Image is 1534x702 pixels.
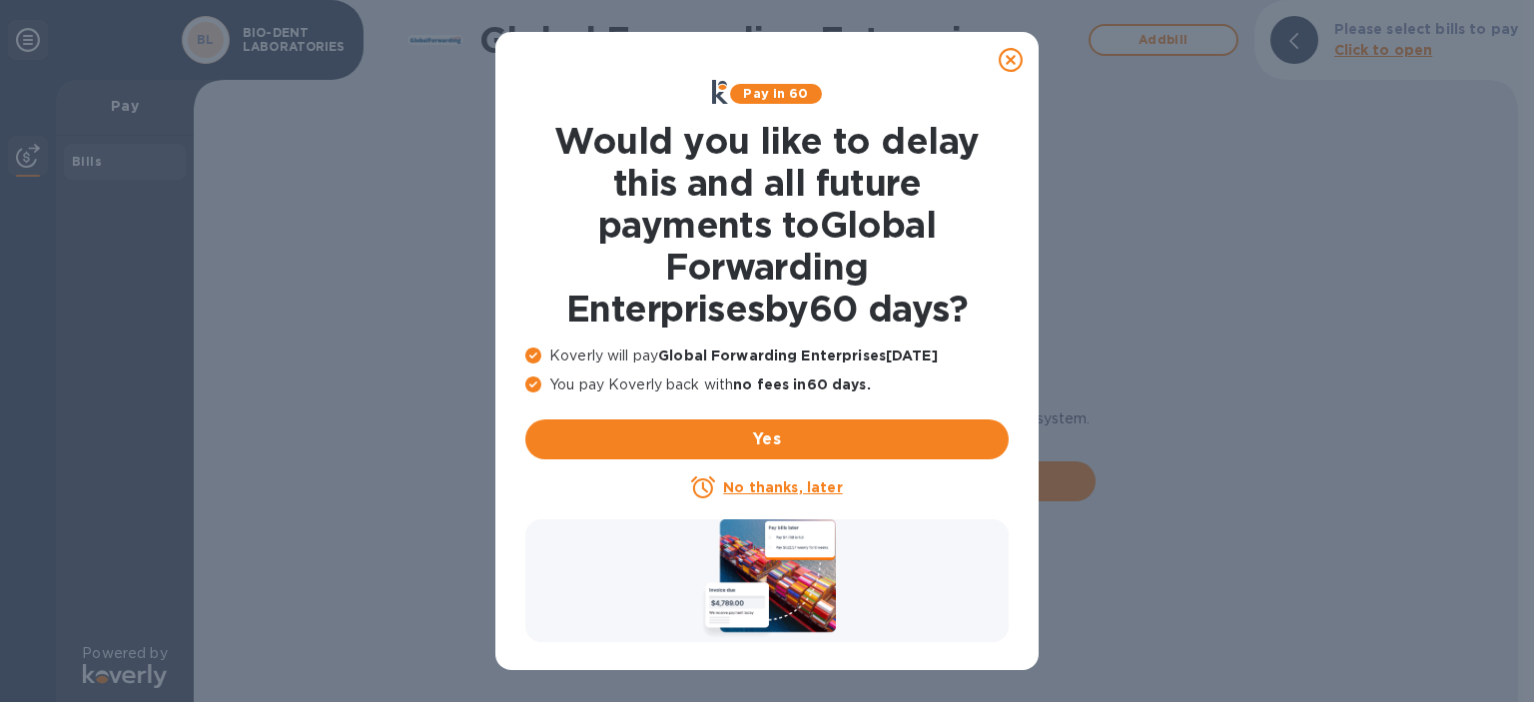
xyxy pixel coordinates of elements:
b: Global Forwarding Enterprises [DATE] [658,348,938,363]
h1: Would you like to delay this and all future payments to Global Forwarding Enterprises by 60 days ? [525,120,1009,330]
button: Yes [525,419,1009,459]
span: Yes [541,427,993,451]
u: No thanks, later [723,479,842,495]
b: Pay in 60 [743,86,808,101]
p: You pay Koverly back with [525,374,1009,395]
b: no fees in 60 days . [733,376,870,392]
p: Koverly will pay [525,346,1009,366]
